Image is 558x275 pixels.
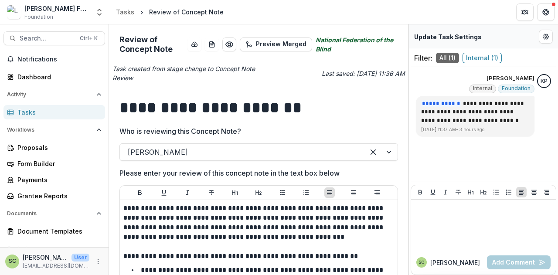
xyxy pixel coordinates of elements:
[473,85,492,92] span: Internal
[414,53,432,63] p: Filter:
[71,254,89,261] p: User
[135,187,145,198] button: Bold
[3,242,105,256] button: Open Contacts
[348,187,359,198] button: Align Center
[504,187,514,197] button: Ordered List
[116,7,134,17] div: Tasks
[366,145,380,159] div: Clear selected options
[516,3,534,21] button: Partners
[430,258,480,267] p: [PERSON_NAME]
[541,78,548,84] div: Khanh Phan
[301,187,311,198] button: Ordered List
[17,72,98,81] div: Dashboard
[428,187,438,197] button: Underline
[3,70,105,84] a: Dashboard
[436,53,459,63] span: All ( 1 )
[159,187,169,198] button: Underline
[415,187,425,197] button: Bold
[421,126,529,133] p: [DATE] 11:37 AM • 3 hours ago
[17,143,98,152] div: Proposals
[24,13,53,21] span: Foundation
[112,6,138,18] a: Tasks
[277,187,288,198] button: Bullet List
[7,210,93,217] span: Documents
[7,127,93,133] span: Workflows
[3,88,105,102] button: Open Activity
[112,6,227,18] nav: breadcrumb
[3,207,105,221] button: Open Documents
[230,187,240,198] button: Heading 1
[463,53,502,63] span: Internal ( 1 )
[17,56,102,63] span: Notifications
[17,191,98,200] div: Grantee Reports
[7,246,93,252] span: Contacts
[418,260,424,265] div: Sandra Ching
[93,256,103,267] button: More
[78,34,99,43] div: Ctrl + K
[17,175,98,184] div: Payments
[324,187,335,198] button: Align Left
[541,187,552,197] button: Align Right
[3,105,105,119] a: Tasks
[487,74,534,83] p: [PERSON_NAME]
[222,37,236,51] button: Preview b52a98da-96bb-4ca5-9409-b89307b913c0.pdf
[537,3,555,21] button: Get Help
[240,37,312,51] button: Preview Merged
[119,168,340,178] p: Please enter your review of this concept note in the text box below
[3,224,105,238] a: Document Templates
[187,37,201,51] button: download-button
[3,123,105,137] button: Open Workflows
[3,140,105,155] a: Proposals
[539,30,553,44] button: Edit Form Settings
[23,262,89,270] p: [EMAIL_ADDRESS][DOMAIN_NAME]
[414,32,482,41] p: Update Task Settings
[260,69,405,78] p: Last saved: [DATE] 11:36 AM
[491,187,501,197] button: Bullet List
[7,92,93,98] span: Activity
[7,5,21,19] img: Lavelle Fund for the Blind
[149,7,224,17] div: Review of Concept Note
[440,187,451,197] button: Italicize
[3,156,105,171] a: Form Builder
[119,35,184,54] h2: Review of Concept Note
[3,31,105,45] button: Search...
[487,255,551,269] button: Add Comment
[205,37,219,51] button: download-word-button
[20,35,75,42] span: Search...
[502,85,531,92] span: Foundation
[93,3,105,21] button: Open entity switcher
[516,187,527,197] button: Align Left
[9,258,16,264] div: Sandra Ching
[453,187,463,197] button: Strike
[24,4,90,13] div: [PERSON_NAME] Fund for the Blind
[529,187,539,197] button: Align Center
[253,187,264,198] button: Heading 2
[478,187,489,197] button: Heading 2
[3,173,105,187] a: Payments
[119,126,241,136] p: Who is reviewing this Concept Note?
[17,159,98,168] div: Form Builder
[3,189,105,203] a: Grantee Reports
[17,108,98,117] div: Tasks
[372,187,382,198] button: Align Right
[182,187,193,198] button: Italicize
[3,52,105,66] button: Notifications
[112,64,257,82] p: Task created from stage change to Concept Note Review
[17,227,98,236] div: Document Templates
[23,253,68,262] p: [PERSON_NAME]
[206,187,217,198] button: Strike
[316,35,398,54] i: National Federation of the Blind
[466,187,476,197] button: Heading 1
